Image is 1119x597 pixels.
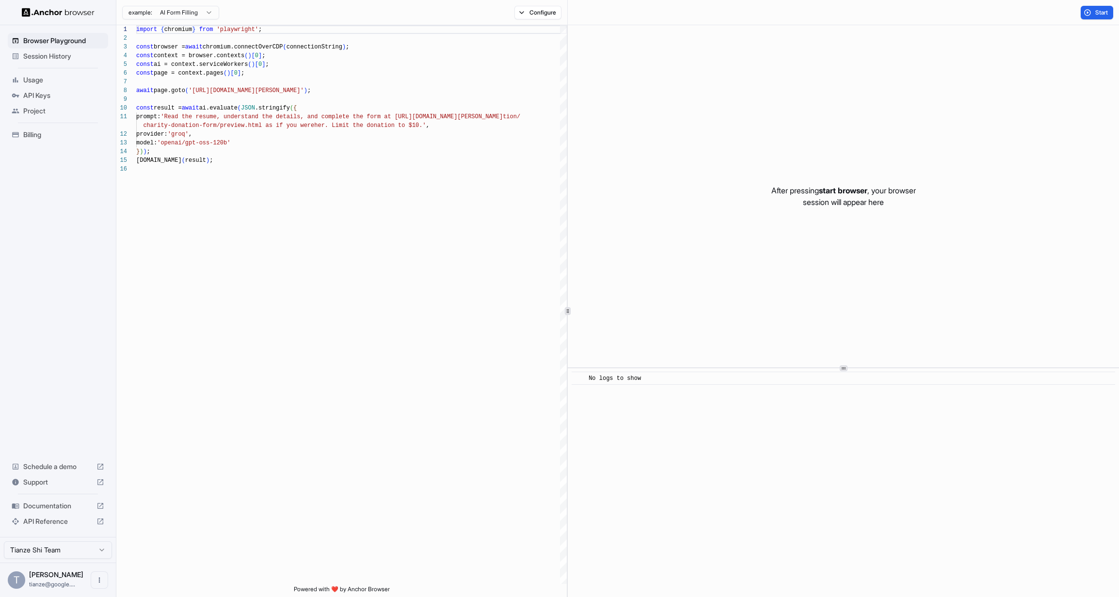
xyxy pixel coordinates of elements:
span: ) [252,61,255,68]
span: ; [241,70,244,77]
span: import [136,26,157,33]
span: ) [140,148,143,155]
span: start browser [819,186,867,195]
span: Schedule a demo [23,462,93,471]
p: After pressing , your browser session will appear here [771,185,916,208]
span: Tianze Shi [29,570,83,579]
span: 0 [258,61,262,68]
span: { [160,26,164,33]
span: Usage [23,75,104,85]
span: Support [23,477,93,487]
div: 6 [116,69,127,78]
div: 12 [116,130,127,139]
span: page.goto [154,87,185,94]
span: ; [147,148,150,155]
span: , [189,131,192,138]
span: .stringify [255,105,290,111]
div: Documentation [8,498,108,514]
span: Powered with ❤️ by Anchor Browser [294,585,390,597]
span: ] [262,61,265,68]
span: ; [346,44,349,50]
span: ( [238,105,241,111]
span: Billing [23,130,104,140]
span: } [192,26,195,33]
span: ) [342,44,346,50]
span: [ [255,61,258,68]
span: '[URL][DOMAIN_NAME][PERSON_NAME]' [189,87,304,94]
span: ( [248,61,251,68]
span: ) [206,157,209,164]
span: Documentation [23,501,93,511]
span: example: [128,9,152,16]
div: Project [8,103,108,119]
span: [DOMAIN_NAME] [136,157,182,164]
span: ; [307,87,311,94]
div: 8 [116,86,127,95]
span: ai = context.serviceWorkers [154,61,248,68]
span: ; [262,52,265,59]
span: await [136,87,154,94]
span: ; [258,26,262,33]
button: Open menu [91,571,108,589]
button: Configure [514,6,561,19]
div: Usage [8,72,108,88]
div: 14 [116,147,127,156]
span: ( [185,87,189,94]
span: Browser Playground [23,36,104,46]
span: tianze@google.com [29,581,75,588]
span: const [136,44,154,50]
span: await [185,44,203,50]
span: ( [182,157,185,164]
div: 7 [116,78,127,86]
span: ) [227,70,230,77]
span: ] [258,52,262,59]
span: model: [136,140,157,146]
img: Anchor Logo [22,8,95,17]
span: , [426,122,430,129]
span: 'groq' [168,131,189,138]
span: const [136,52,154,59]
div: 1 [116,25,127,34]
div: 2 [116,34,127,43]
div: Schedule a demo [8,459,108,474]
div: 10 [116,104,127,112]
div: Billing [8,127,108,142]
span: ) [304,87,307,94]
span: 0 [234,70,238,77]
span: charity-donation-form/preview.html as if you were [143,122,314,129]
div: 3 [116,43,127,51]
span: await [182,105,199,111]
div: 4 [116,51,127,60]
span: } [136,148,140,155]
div: API Keys [8,88,108,103]
span: 'playwright' [217,26,258,33]
span: Start [1095,9,1109,16]
div: Session History [8,48,108,64]
span: Project [23,106,104,116]
span: chromium.connectOverCDP [203,44,283,50]
span: JSON [241,105,255,111]
span: 'Read the resume, understand the details, and comp [160,113,335,120]
span: API Reference [23,517,93,526]
span: Session History [23,51,104,61]
span: tion/ [503,113,520,120]
span: [ [252,52,255,59]
span: { [293,105,297,111]
span: ] [238,70,241,77]
span: ​ [576,374,581,383]
span: provider: [136,131,168,138]
span: [ [230,70,234,77]
span: ) [248,52,251,59]
span: browser = [154,44,185,50]
span: chromium [164,26,192,33]
div: API Reference [8,514,108,529]
div: 11 [116,112,127,121]
button: Start [1081,6,1113,19]
span: result [185,157,206,164]
div: T [8,571,25,589]
div: 9 [116,95,127,104]
span: context = browser.contexts [154,52,244,59]
span: prompt: [136,113,160,120]
span: API Keys [23,91,104,100]
div: 5 [116,60,127,69]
